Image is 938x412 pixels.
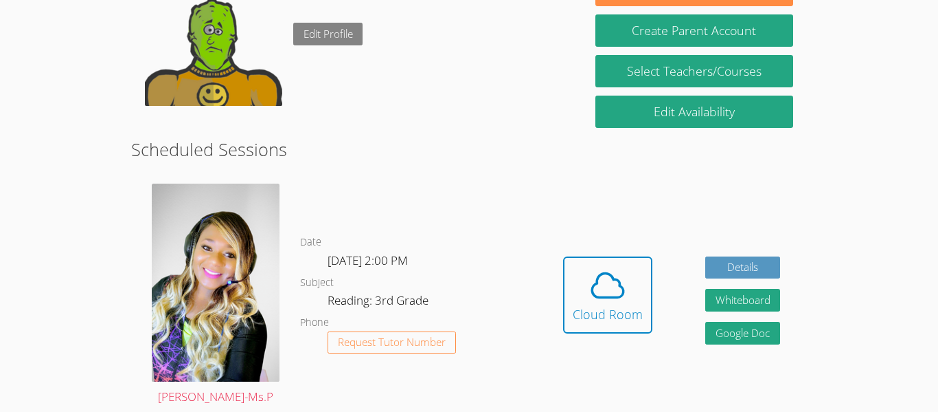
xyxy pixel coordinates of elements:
dt: Subject [300,274,334,292]
a: Edit Profile [293,23,363,45]
button: Create Parent Account [595,14,793,47]
a: Details [705,257,781,279]
span: Request Tutor Number [338,337,446,347]
button: Request Tutor Number [328,332,456,354]
dd: Reading: 3rd Grade [328,291,431,314]
a: Edit Availability [595,96,793,128]
h2: Scheduled Sessions [131,136,807,162]
div: Cloud Room [573,305,643,324]
a: Google Doc [705,322,781,345]
button: Cloud Room [563,257,652,334]
a: Select Teachers/Courses [595,55,793,87]
dt: Date [300,234,321,251]
img: avatar.png [152,184,279,381]
dt: Phone [300,314,329,332]
button: Whiteboard [705,289,781,312]
span: [DATE] 2:00 PM [328,252,408,268]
